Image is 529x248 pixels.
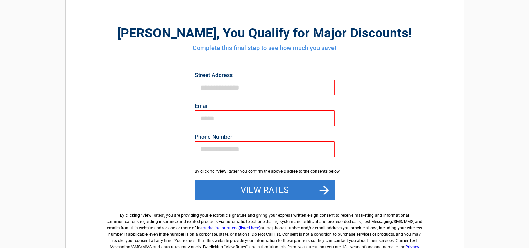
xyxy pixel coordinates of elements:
[104,43,425,53] h4: Complete this final step to see how much you save!
[195,134,335,140] label: Phone Number
[104,25,425,42] h2: , You Qualify for Major Discounts!
[195,73,335,78] label: Street Address
[195,168,335,174] div: By clicking "View Rates" you confirm the above & agree to the consents below
[117,26,216,41] span: [PERSON_NAME]
[195,103,335,109] label: Email
[201,226,260,230] a: marketing partners (listed here)
[195,180,335,200] button: View Rates
[142,213,163,218] span: View Rates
